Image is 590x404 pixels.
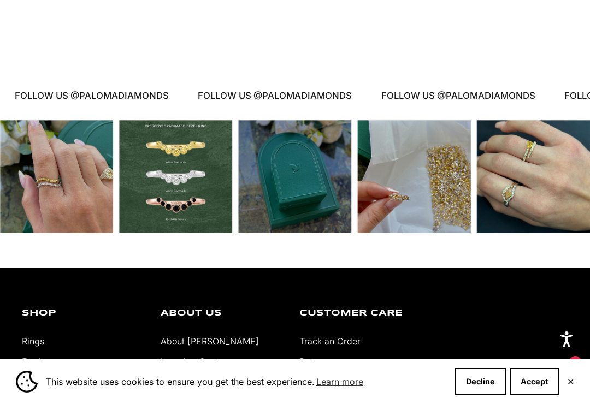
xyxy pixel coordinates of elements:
a: Earrings [22,356,56,367]
div: Instagram post opens in a popup [357,120,470,233]
p: About Us [161,309,283,318]
a: Rings [22,336,44,347]
a: Learning Center [161,356,226,367]
div: Instagram post opens in a popup [119,120,232,233]
button: Close [567,378,574,385]
a: Track an Order [299,336,361,347]
div: Instagram post opens in a popup [477,120,590,233]
p: FOLLOW US @PALOMADIAMONDS [197,88,351,104]
p: Customer Care [299,309,422,318]
button: Accept [510,368,559,395]
button: Decline [455,368,506,395]
img: Cookie banner [16,371,38,393]
span: This website uses cookies to ensure you get the best experience. [46,373,446,390]
p: FOLLOW US @PALOMADIAMONDS [14,88,168,104]
div: Instagram post opens in a popup [238,120,351,233]
a: Returns [299,356,330,367]
p: Shop [22,309,144,318]
a: Learn more [315,373,365,390]
p: FOLLOW US @PALOMADIAMONDS [380,88,534,104]
a: About [PERSON_NAME] [161,336,259,347]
